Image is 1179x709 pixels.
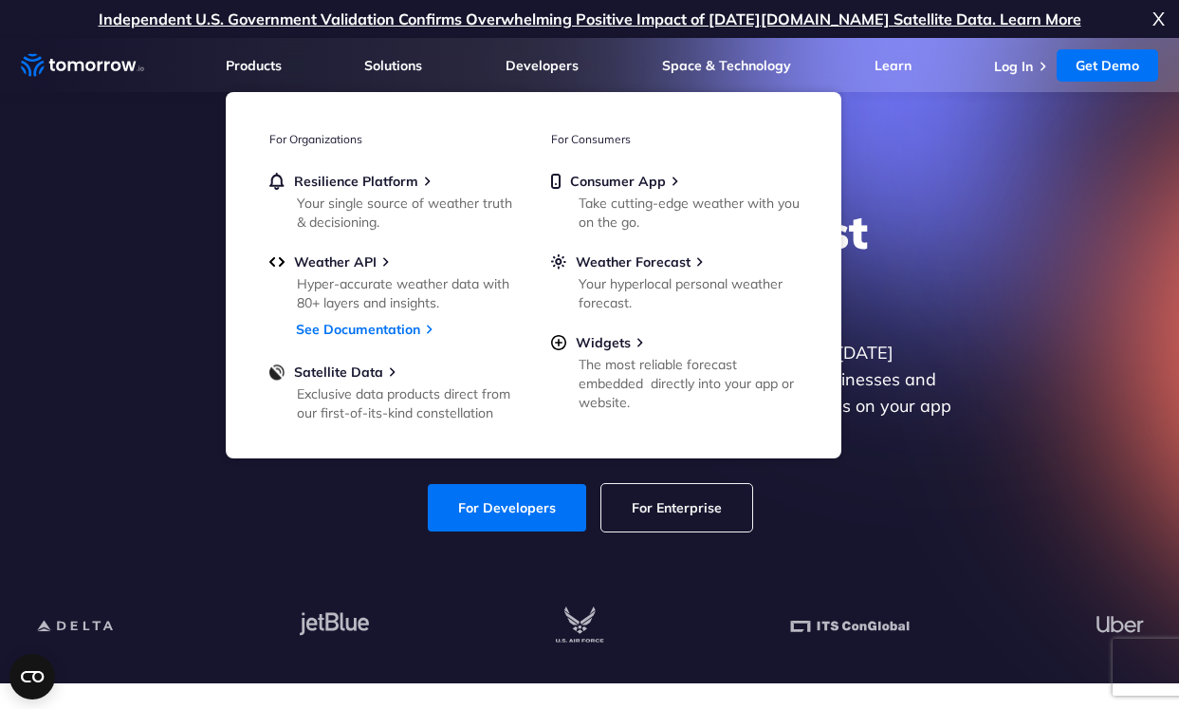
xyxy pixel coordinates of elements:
[226,57,282,74] a: Products
[269,173,285,190] img: bell.svg
[875,57,912,74] a: Learn
[570,173,666,190] span: Consumer App
[269,364,516,419] a: Satellite DataExclusive data products direct from our first-of-its-kind constellation
[551,334,566,351] img: plus-circle.svg
[294,253,377,271] span: Weather API
[269,132,516,146] h3: For Organizations
[364,57,422,74] a: Solutions
[297,384,518,422] div: Exclusive data products direct from our first-of-its-kind constellation
[601,484,752,532] a: For Enterprise
[269,364,285,381] img: satellite-data-menu.png
[1057,49,1158,82] a: Get Demo
[224,340,956,446] p: Get reliable and precise weather data through our free API. Count on [DATE][DOMAIN_NAME] for quic...
[428,484,586,532] a: For Developers
[9,654,55,700] button: Open CMP widget
[21,51,144,80] a: Home link
[294,364,383,381] span: Satellite Data
[662,57,791,74] a: Space & Technology
[576,334,631,351] span: Widgets
[551,334,798,408] a: WidgetsThe most reliable forecast embedded directly into your app or website.
[99,9,1081,28] a: Independent U.S. Government Validation Confirms Overwhelming Positive Impact of [DATE][DOMAIN_NAM...
[551,253,798,308] a: Weather ForecastYour hyperlocal personal weather forecast.
[269,253,285,271] img: api.svg
[551,132,798,146] h3: For Consumers
[224,203,956,317] h1: Explore the World’s Best Weather API
[506,57,579,74] a: Developers
[579,274,800,312] div: Your hyperlocal personal weather forecast.
[576,253,691,271] span: Weather Forecast
[269,173,516,228] a: Resilience PlatformYour single source of weather truth & decisioning.
[579,194,800,232] div: Take cutting-edge weather with you on the go.
[294,173,418,190] span: Resilience Platform
[297,194,518,232] div: Your single source of weather truth & decisioning.
[297,274,518,312] div: Hyper-accurate weather data with 80+ layers and insights.
[296,321,420,338] a: See Documentation
[551,173,798,228] a: Consumer AppTake cutting-edge weather with you on the go.
[579,355,800,412] div: The most reliable forecast embedded directly into your app or website.
[269,253,516,308] a: Weather APIHyper-accurate weather data with 80+ layers and insights.
[551,253,566,271] img: sun.svg
[994,58,1033,75] a: Log In
[551,173,561,190] img: mobile.svg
